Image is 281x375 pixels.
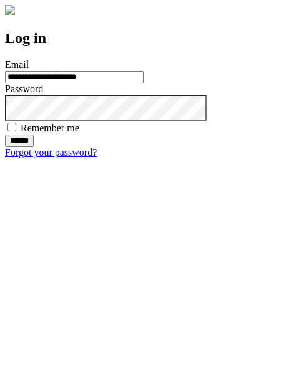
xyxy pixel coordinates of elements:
[5,59,29,70] label: Email
[5,147,97,158] a: Forgot your password?
[5,83,43,94] label: Password
[5,5,15,15] img: logo-4e3dc11c47720685a147b03b5a06dd966a58ff35d612b21f08c02c0306f2b779.png
[5,30,276,47] h2: Log in
[21,123,79,133] label: Remember me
